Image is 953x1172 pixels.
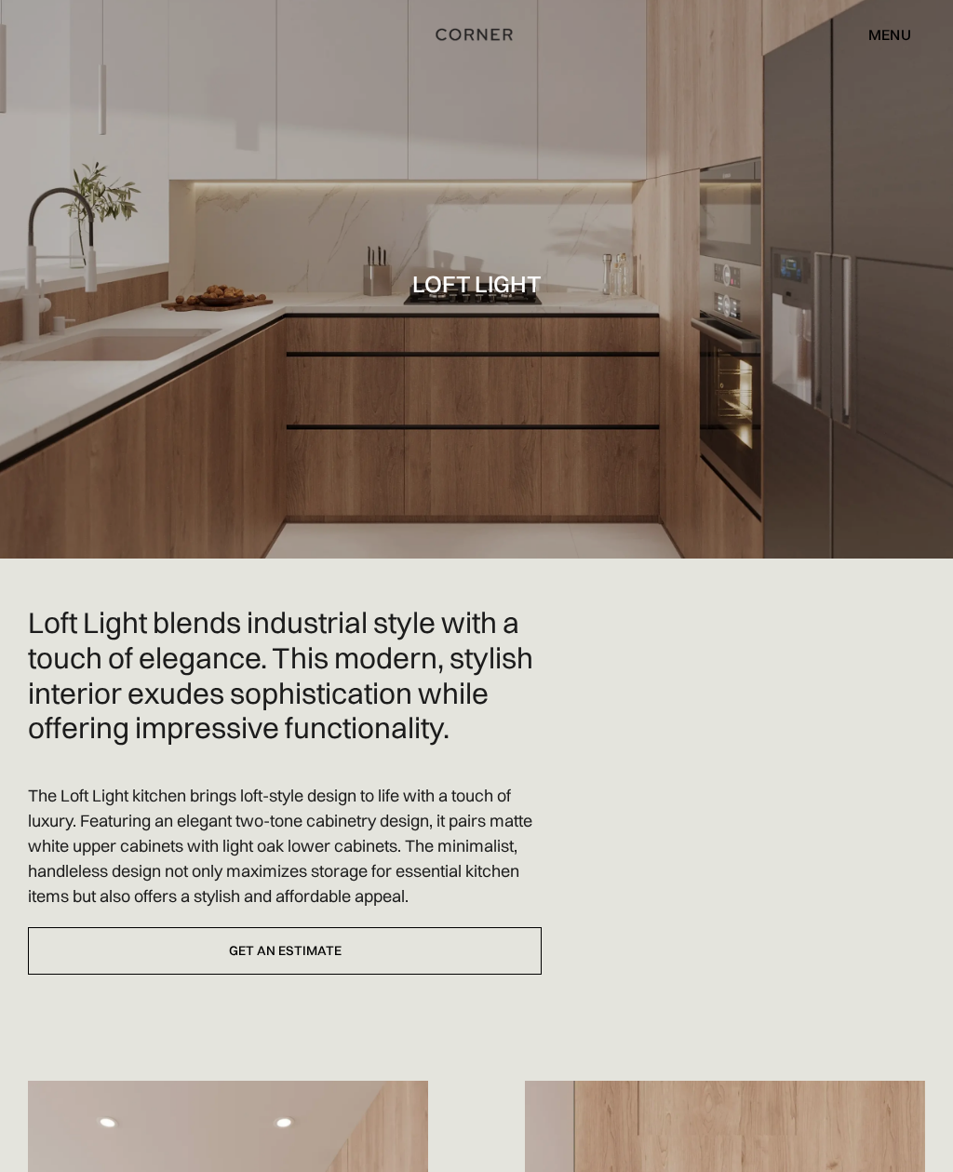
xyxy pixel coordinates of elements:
[28,783,542,909] p: The Loft Light kitchen brings loft-style design to life with a touch of luxury. Featuring an eleg...
[868,27,911,42] div: menu
[389,22,565,47] a: home
[850,19,911,50] div: menu
[28,927,542,975] a: Get an estimate
[412,271,542,296] h1: Loft Light
[28,605,542,746] h2: Loft Light blends industrial style with a touch of elegance. This modern, stylish interior exudes...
